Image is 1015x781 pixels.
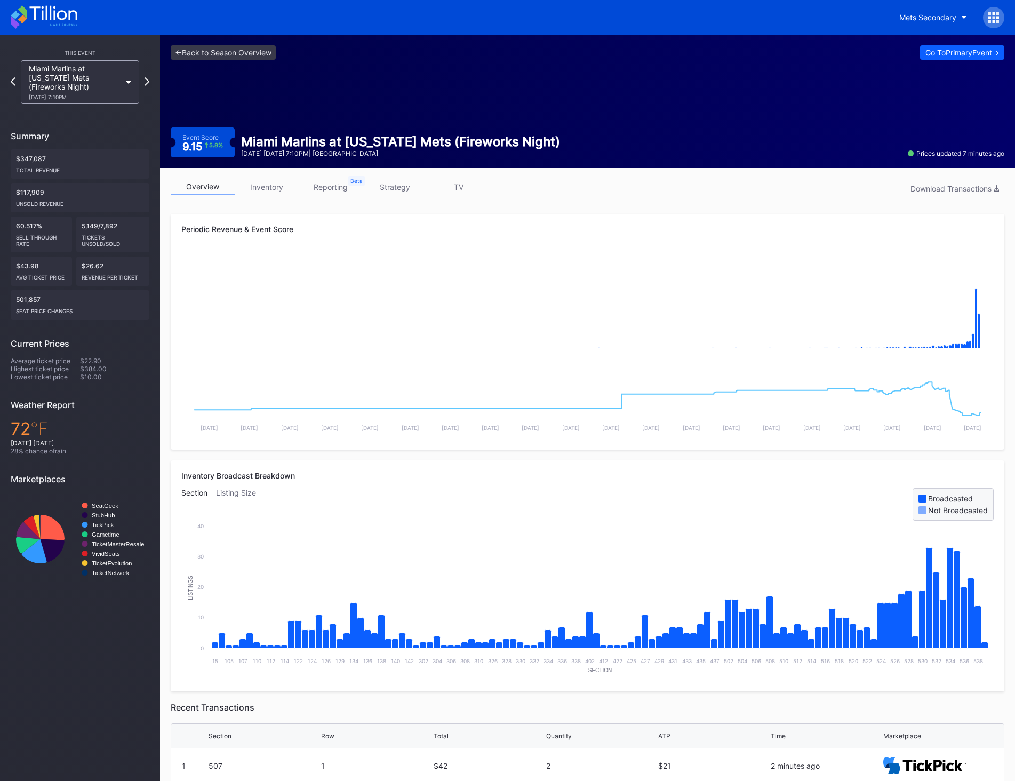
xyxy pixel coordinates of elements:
div: Weather Report [11,400,149,410]
text: 0 [201,645,204,651]
text: 402 [585,658,595,664]
text: [DATE] [964,425,981,431]
div: Row [321,732,334,740]
text: [DATE] [201,425,218,431]
text: 328 [502,658,512,664]
text: TickPick [92,522,114,528]
div: Sell Through Rate [16,230,67,247]
svg: Chart title [181,521,994,681]
text: [DATE] [321,425,339,431]
div: Marketplace [883,732,921,740]
text: TicketNetwork [92,570,130,576]
text: 510 [779,658,788,664]
span: ℉ [30,418,48,439]
text: [DATE] [562,425,580,431]
text: 330 [516,658,525,664]
div: [DATE] [DATE] [11,439,149,447]
div: $26.62 [76,257,150,286]
div: 5.8 % [209,142,223,148]
text: 433 [682,658,692,664]
div: Listing Size [216,488,265,521]
div: Lowest ticket price [11,373,80,381]
text: 412 [599,658,608,664]
div: Quantity [546,732,572,740]
div: Highest ticket price [11,365,80,373]
text: 138 [377,658,386,664]
text: [DATE] [482,425,499,431]
text: 530 [918,658,928,664]
div: [DATE] [DATE] 7:10PM | [GEOGRAPHIC_DATA] [241,149,560,157]
text: 310 [474,658,483,664]
div: $22.90 [80,357,149,365]
text: 431 [668,658,677,664]
svg: Chart title [181,252,994,359]
text: 522 [862,658,872,664]
div: 72 [11,418,149,439]
text: 338 [571,658,581,664]
text: 512 [793,658,802,664]
svg: Chart title [11,492,149,586]
a: reporting [299,179,363,195]
div: Periodic Revenue & Event Score [181,225,994,234]
div: [DATE] 7:10PM [29,94,121,100]
div: 501,857 [11,290,149,320]
div: Section [209,732,231,740]
text: 334 [544,658,553,664]
div: Avg ticket price [16,270,67,281]
text: 520 [849,658,858,664]
text: 504 [738,658,747,664]
text: 124 [308,658,317,664]
button: Mets Secondary [891,7,975,27]
div: 1 [182,761,186,770]
text: [DATE] [602,425,620,431]
div: $384.00 [80,365,149,373]
div: Inventory Broadcast Breakdown [181,471,994,480]
text: 40 [197,523,204,529]
text: 110 [253,658,261,664]
text: 140 [391,658,400,664]
text: 514 [807,658,816,664]
text: 536 [960,658,969,664]
div: Event Score [182,133,219,141]
text: Listings [188,576,194,600]
div: Summary [11,131,149,141]
div: $117,909 [11,183,149,212]
a: <-Back to Season Overview [171,45,276,60]
text: 429 [654,658,664,664]
a: TV [427,179,491,195]
text: 126 [322,658,331,664]
text: [DATE] [723,425,740,431]
text: 30 [197,553,204,560]
text: 142 [405,658,414,664]
a: overview [171,179,235,195]
text: 134 [349,658,358,664]
div: 2 minutes ago [771,761,881,770]
text: 332 [530,658,539,664]
text: 336 [557,658,567,664]
div: Miami Marlins at [US_STATE] Mets (Fireworks Night) [241,134,560,149]
text: 422 [613,658,622,664]
text: [DATE] [522,425,539,431]
div: Unsold Revenue [16,196,144,207]
text: 308 [460,658,470,664]
text: 107 [238,658,247,664]
text: 326 [488,658,498,664]
text: 532 [932,658,941,664]
text: 136 [363,658,372,664]
div: $21 [658,761,768,770]
div: 2 [546,761,656,770]
text: [DATE] [843,425,861,431]
div: Current Prices [11,338,149,349]
text: 508 [765,658,775,664]
text: 427 [641,658,650,664]
text: 15 [212,658,218,664]
text: 538 [973,658,983,664]
div: 1 [321,761,431,770]
text: 516 [821,658,830,664]
text: 502 [724,658,733,664]
text: 534 [946,658,955,664]
div: seat price changes [16,304,144,314]
div: Broadcasted [928,494,973,503]
div: Recent Transactions [171,702,1004,713]
div: Go To Primary Event -> [925,48,999,57]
